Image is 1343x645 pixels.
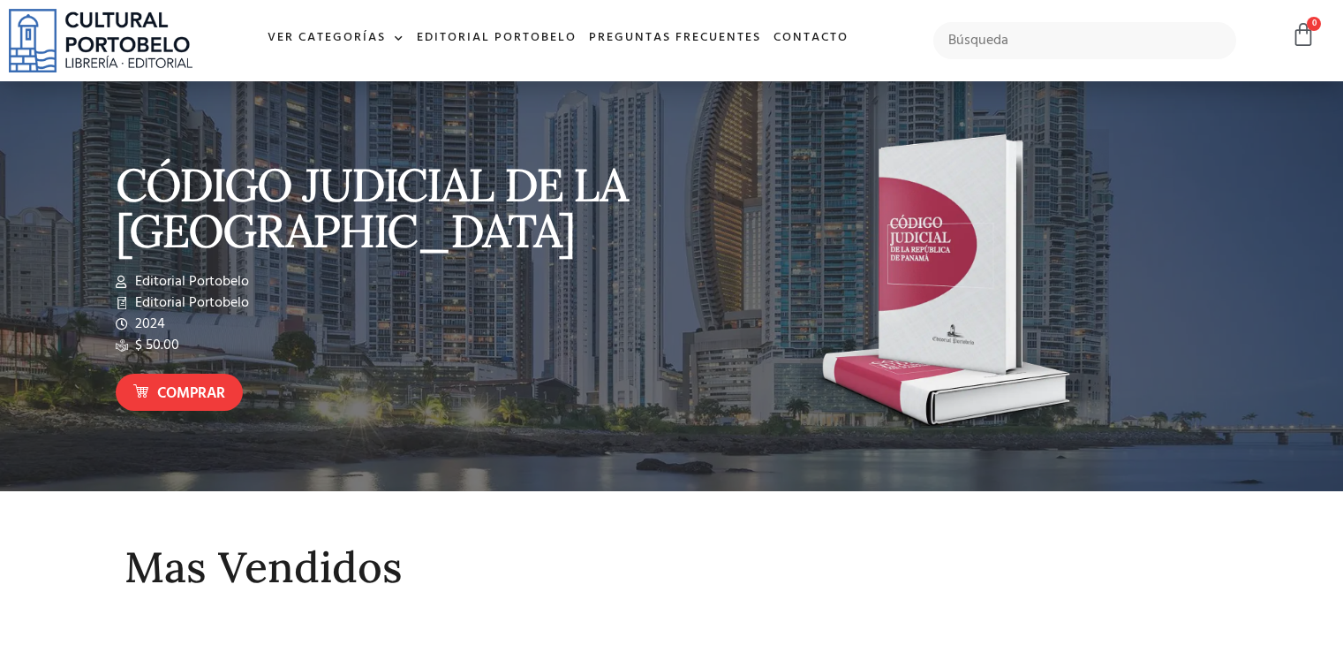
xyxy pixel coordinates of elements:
span: $ 50.00 [131,335,179,356]
a: 0 [1291,22,1316,48]
a: Contacto [767,19,855,57]
span: Editorial Portobelo [131,271,249,292]
p: CÓDIGO JUDICIAL DE LA [GEOGRAPHIC_DATA] [116,162,663,254]
span: Editorial Portobelo [131,292,249,314]
span: 2024 [131,314,165,335]
a: Ver Categorías [261,19,411,57]
a: Comprar [116,374,243,412]
span: 0 [1307,17,1321,31]
input: Búsqueda [933,22,1236,59]
a: Editorial Portobelo [411,19,583,57]
span: Comprar [157,383,225,406]
a: Preguntas frecuentes [583,19,767,57]
h2: Mas Vendidos [124,544,1219,591]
